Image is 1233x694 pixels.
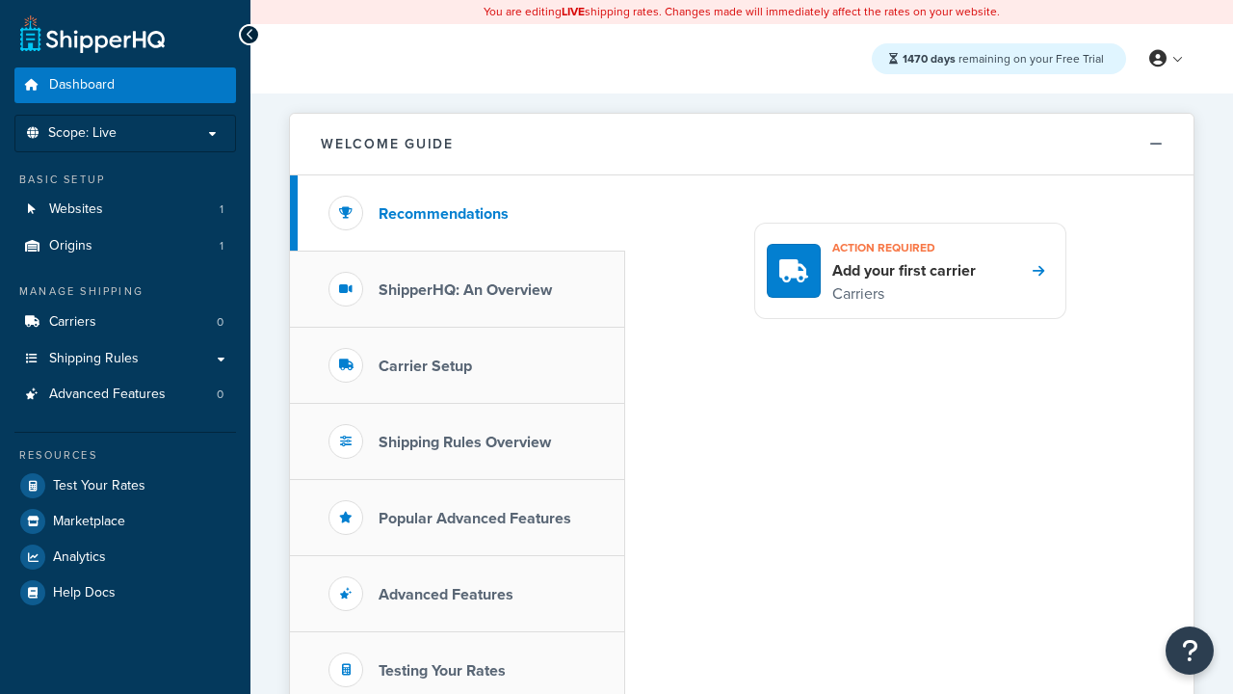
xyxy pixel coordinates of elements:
[562,3,585,20] b: LIVE
[903,50,956,67] strong: 1470 days
[49,238,92,254] span: Origins
[379,281,552,299] h3: ShipperHQ: An Overview
[14,228,236,264] a: Origins1
[49,387,166,403] span: Advanced Features
[379,358,472,375] h3: Carrier Setup
[14,192,236,227] a: Websites1
[903,50,1104,67] span: remaining on your Free Trial
[48,125,117,142] span: Scope: Live
[14,504,236,539] a: Marketplace
[832,260,976,281] h4: Add your first carrier
[217,314,223,331] span: 0
[14,540,236,574] a: Analytics
[53,514,125,530] span: Marketplace
[49,201,103,218] span: Websites
[53,549,106,566] span: Analytics
[14,341,236,377] a: Shipping Rules
[14,447,236,464] div: Resources
[14,228,236,264] li: Origins
[379,662,506,680] h3: Testing Your Rates
[832,281,976,307] p: Carriers
[290,114,1194,175] button: Welcome Guide
[14,283,236,300] div: Manage Shipping
[379,510,571,527] h3: Popular Advanced Features
[220,201,223,218] span: 1
[1166,627,1214,675] button: Open Resource Center
[14,468,236,503] a: Test Your Rates
[14,575,236,610] a: Help Docs
[832,235,976,260] h3: Action required
[217,387,223,403] span: 0
[379,434,551,451] h3: Shipping Rules Overview
[14,67,236,103] a: Dashboard
[14,305,236,340] li: Carriers
[49,314,96,331] span: Carriers
[14,305,236,340] a: Carriers0
[14,192,236,227] li: Websites
[53,585,116,601] span: Help Docs
[321,137,454,151] h2: Welcome Guide
[49,351,139,367] span: Shipping Rules
[379,586,513,603] h3: Advanced Features
[14,377,236,413] li: Advanced Features
[220,238,223,254] span: 1
[14,377,236,413] a: Advanced Features0
[49,77,115,93] span: Dashboard
[379,205,509,223] h3: Recommendations
[53,478,145,494] span: Test Your Rates
[14,172,236,188] div: Basic Setup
